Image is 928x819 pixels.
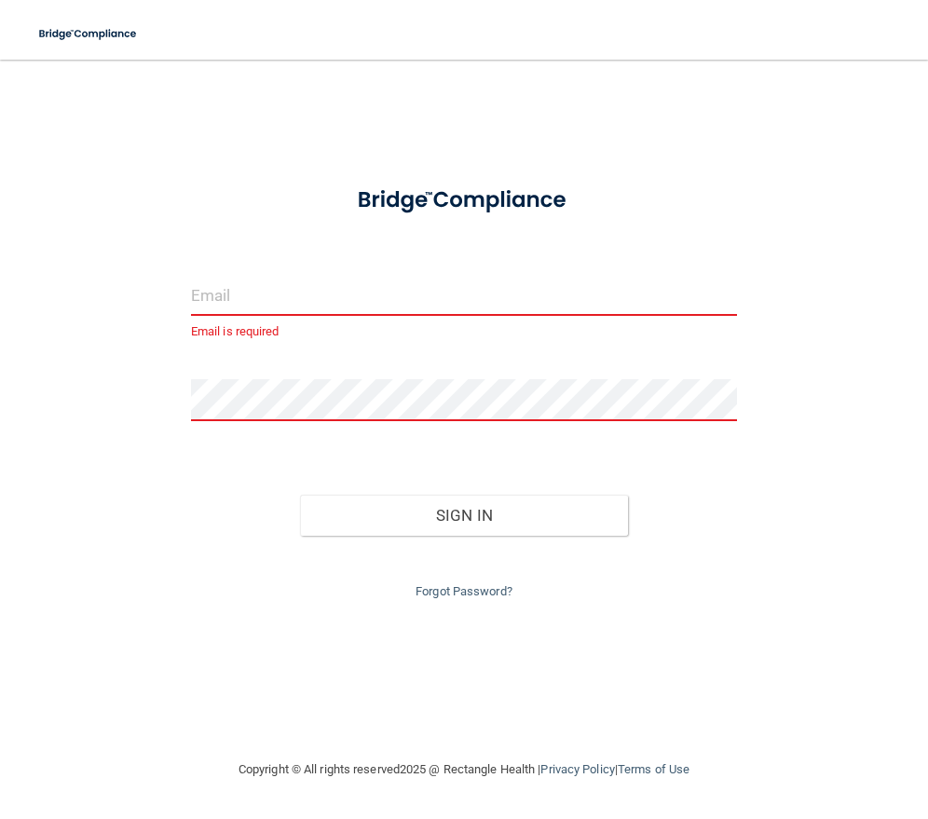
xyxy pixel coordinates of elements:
[191,274,737,316] input: Email
[124,740,804,799] div: Copyright © All rights reserved 2025 @ Rectangle Health | |
[300,495,628,536] button: Sign In
[28,15,149,53] img: bridge_compliance_login_screen.278c3ca4.svg
[540,762,614,776] a: Privacy Policy
[618,762,689,776] a: Terms of Use
[334,171,594,229] img: bridge_compliance_login_screen.278c3ca4.svg
[606,687,906,761] iframe: Drift Widget Chat Controller
[416,584,512,598] a: Forgot Password?
[191,321,737,343] p: Email is required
